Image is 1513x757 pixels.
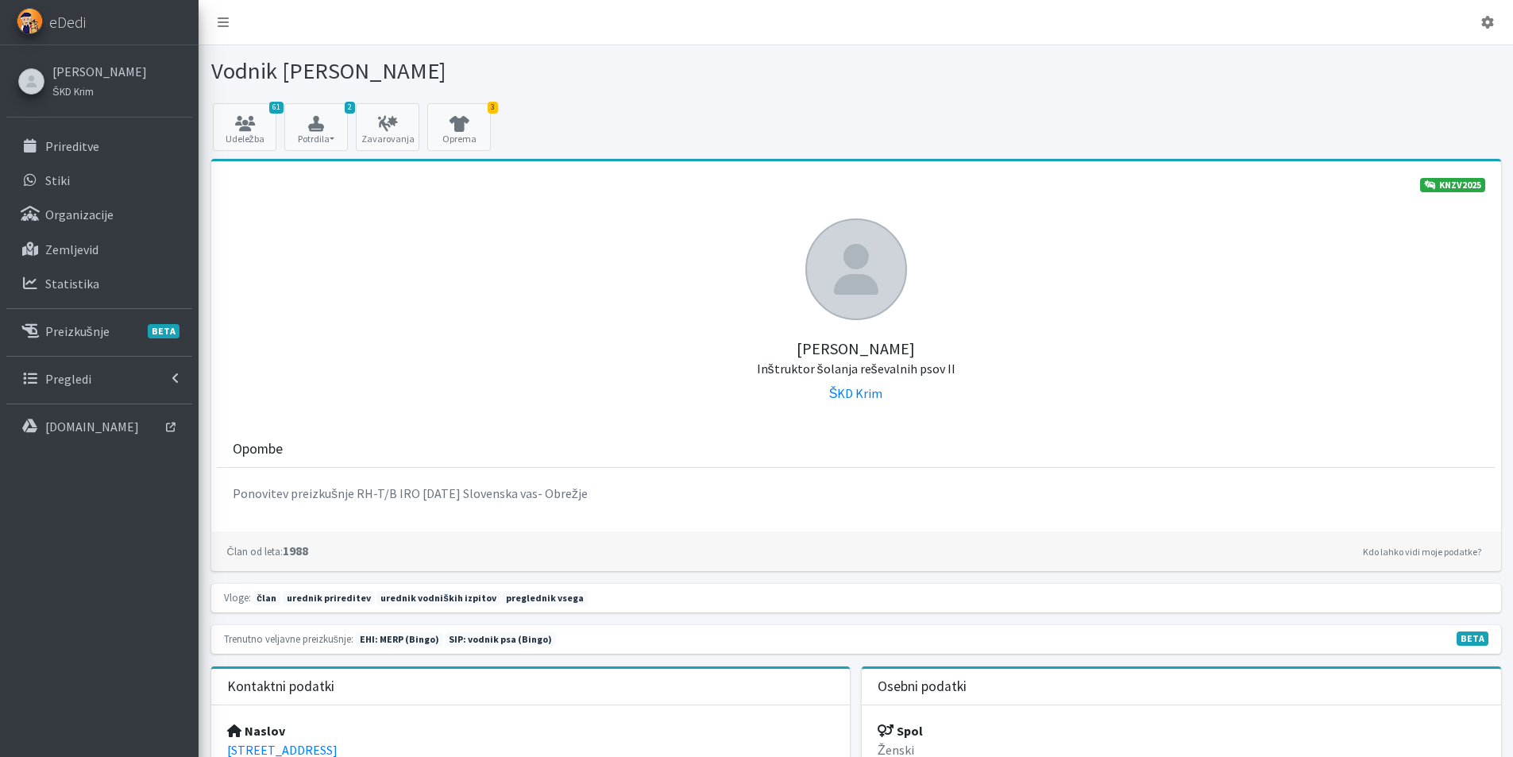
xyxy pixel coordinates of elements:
span: Naslednja preizkušnja: jesen 2025 [356,632,443,647]
small: Trenutno veljavne preizkušnje: [224,632,353,645]
span: BETA [148,324,179,338]
span: član [253,591,280,605]
button: 2 Potrdila [284,103,348,151]
span: 2 [345,102,355,114]
p: Prireditve [45,138,99,154]
a: KNZV2025 [1420,178,1485,192]
a: Prireditve [6,130,192,162]
a: 61 Udeležba [213,103,276,151]
a: Organizacije [6,199,192,230]
span: 61 [269,102,284,114]
a: Kdo lahko vidi moje podatke? [1359,543,1485,562]
p: Pregledi [45,371,91,387]
a: [PERSON_NAME] [52,62,147,81]
p: Preizkušnje [45,323,110,339]
h3: Osebni podatki [878,678,967,695]
span: preglednik vsega [503,591,589,605]
a: Statistika [6,268,192,299]
small: Inštruktor šolanja reševalnih psov II [757,361,955,377]
a: Stiki [6,164,192,196]
span: eDedi [49,10,86,34]
img: eDedi [17,8,43,34]
p: Organizacije [45,207,114,222]
strong: Naslov [227,723,285,739]
h3: Opombe [233,441,283,458]
span: 3 [488,102,498,114]
p: Statistika [45,276,99,292]
span: urednik prireditev [283,591,375,605]
strong: 1988 [227,543,308,558]
small: Član od leta: [227,545,283,558]
a: ŠKD Krim [829,385,883,401]
p: Ponovitev preizkušnje RH-T/B IRO [DATE] Slovenska vas- Obrežje [233,484,1479,503]
p: Zemljevid [45,241,98,257]
strong: Spol [878,723,923,739]
a: PreizkušnjeBETA [6,315,192,347]
a: 3 Oprema [427,103,491,151]
a: Zemljevid [6,234,192,265]
p: Stiki [45,172,70,188]
h5: [PERSON_NAME] [227,320,1485,377]
p: [DOMAIN_NAME] [45,419,139,435]
h3: Kontaktni podatki [227,678,334,695]
h1: Vodnik [PERSON_NAME] [211,57,851,85]
span: Naslednja preizkušnja: jesen 2027 [446,632,557,647]
small: Vloge: [224,591,251,604]
small: ŠKD Krim [52,85,94,98]
span: urednik vodniških izpitov [376,591,500,605]
a: ŠKD Krim [52,81,147,100]
a: [DOMAIN_NAME] [6,411,192,442]
a: Zavarovanja [356,103,419,151]
a: Pregledi [6,363,192,395]
span: V fazi razvoja [1457,631,1488,646]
